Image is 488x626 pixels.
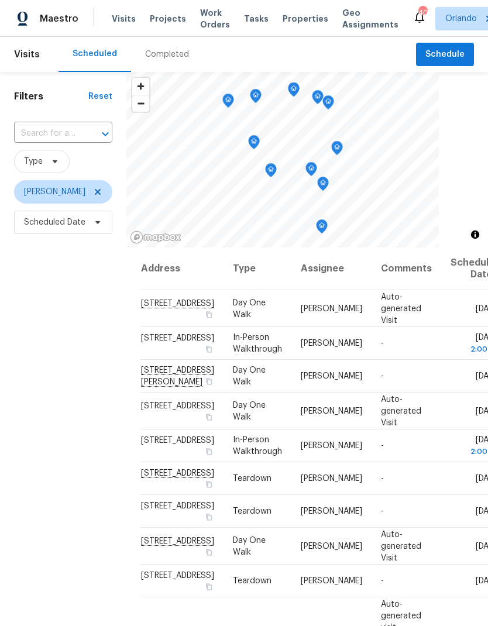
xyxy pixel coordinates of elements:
[40,13,78,25] span: Maestro
[233,366,266,386] span: Day One Walk
[265,163,277,181] div: Map marker
[24,186,85,198] span: [PERSON_NAME]
[301,507,362,515] span: [PERSON_NAME]
[381,530,421,562] span: Auto-generated Visit
[372,247,441,290] th: Comments
[301,339,362,348] span: [PERSON_NAME]
[381,395,421,426] span: Auto-generated Visit
[316,219,328,238] div: Map marker
[14,91,88,102] h1: Filters
[204,344,214,355] button: Copy Address
[418,7,427,19] div: 40
[416,43,474,67] button: Schedule
[468,228,482,242] button: Toggle attribution
[331,141,343,159] div: Map marker
[472,228,479,241] span: Toggle attribution
[97,126,114,142] button: Open
[233,436,282,456] span: In-Person Walkthrough
[381,442,384,450] span: -
[73,48,117,60] div: Scheduled
[145,49,189,60] div: Completed
[291,247,372,290] th: Assignee
[233,298,266,318] span: Day One Walk
[200,7,230,30] span: Work Orders
[248,135,260,153] div: Map marker
[381,507,384,515] span: -
[244,15,269,23] span: Tasks
[222,94,234,112] div: Map marker
[14,125,80,143] input: Search for an address...
[204,479,214,490] button: Copy Address
[381,577,384,585] span: -
[301,577,362,585] span: [PERSON_NAME]
[150,13,186,25] span: Projects
[204,582,214,592] button: Copy Address
[141,572,214,580] span: [STREET_ADDRESS]
[24,156,43,167] span: Type
[233,536,266,556] span: Day One Walk
[204,376,214,387] button: Copy Address
[141,401,214,410] span: [STREET_ADDRESS]
[233,507,272,515] span: Teardown
[204,546,214,557] button: Copy Address
[301,542,362,550] span: [PERSON_NAME]
[141,436,214,445] span: [STREET_ADDRESS]
[141,334,214,342] span: [STREET_ADDRESS]
[233,474,272,483] span: Teardown
[445,13,477,25] span: Orlando
[250,89,262,107] div: Map marker
[14,42,40,67] span: Visits
[301,474,362,483] span: [PERSON_NAME]
[88,91,112,102] div: Reset
[233,401,266,421] span: Day One Walk
[204,309,214,319] button: Copy Address
[288,82,300,101] div: Map marker
[342,7,398,30] span: Geo Assignments
[305,162,317,180] div: Map marker
[126,72,439,247] canvas: Map
[317,177,329,195] div: Map marker
[381,339,384,348] span: -
[224,247,291,290] th: Type
[130,231,181,244] a: Mapbox homepage
[204,512,214,522] button: Copy Address
[112,13,136,25] span: Visits
[283,13,328,25] span: Properties
[141,502,214,510] span: [STREET_ADDRESS]
[24,216,85,228] span: Scheduled Date
[381,372,384,380] span: -
[204,411,214,422] button: Copy Address
[233,577,272,585] span: Teardown
[301,442,362,450] span: [PERSON_NAME]
[132,78,149,95] button: Zoom in
[132,95,149,112] button: Zoom out
[204,446,214,457] button: Copy Address
[233,333,282,353] span: In-Person Walkthrough
[322,95,334,113] div: Map marker
[381,474,384,483] span: -
[301,304,362,312] span: [PERSON_NAME]
[425,47,465,62] span: Schedule
[301,407,362,415] span: [PERSON_NAME]
[301,372,362,380] span: [PERSON_NAME]
[312,90,324,108] div: Map marker
[140,247,224,290] th: Address
[381,293,421,324] span: Auto-generated Visit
